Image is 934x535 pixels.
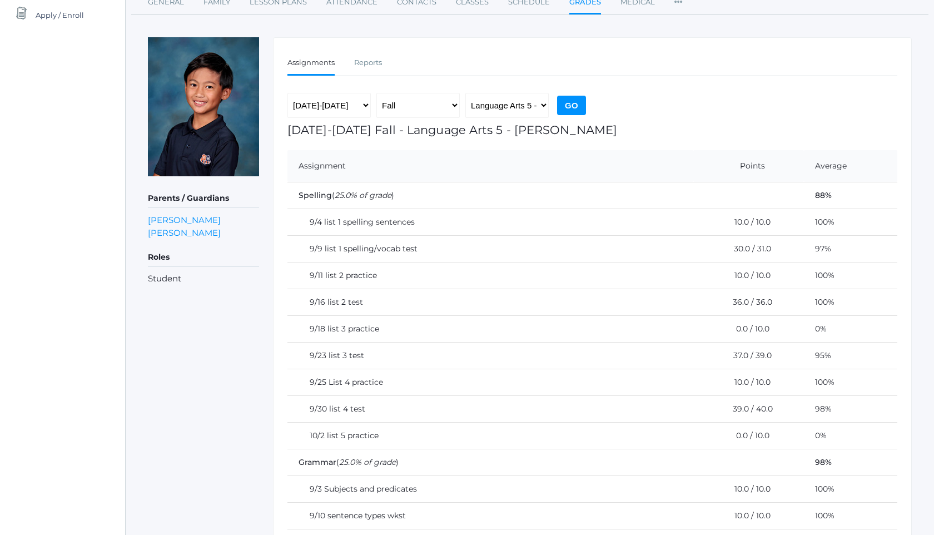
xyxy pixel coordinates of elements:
span: Grammar [299,457,336,467]
td: 97% [804,235,897,262]
td: 36.0 / 36.0 [693,289,804,315]
td: 10/2 list 5 practice [287,422,693,449]
td: ( ) [287,449,804,475]
td: 98% [804,395,897,422]
a: [PERSON_NAME] [148,226,221,239]
td: 9/25 List 4 practice [287,369,693,395]
span: Spelling [299,190,332,200]
a: [PERSON_NAME] [148,214,221,226]
td: 98% [804,449,897,475]
td: 9/16 list 2 test [287,289,693,315]
td: 9/30 list 4 test [287,395,693,422]
td: 100% [804,475,897,502]
td: 10.0 / 10.0 [693,475,804,502]
td: 10.0 / 10.0 [693,369,804,395]
a: Reports [354,52,382,74]
td: 39.0 / 40.0 [693,395,804,422]
li: Student [148,273,259,285]
td: 9/9 list 1 spelling/vocab test [287,235,693,262]
td: 9/4 list 1 spelling sentences [287,209,693,235]
td: 10.0 / 10.0 [693,209,804,235]
td: 0% [804,422,897,449]
td: 37.0 / 39.0 [693,342,804,369]
td: 9/11 list 2 practice [287,262,693,289]
td: 9/23 list 3 test [287,342,693,369]
td: 95% [804,342,897,369]
th: Points [693,150,804,182]
td: 0.0 / 10.0 [693,315,804,342]
td: 100% [804,262,897,289]
td: 100% [804,289,897,315]
em: 25.0% of grade [335,190,391,200]
td: 9/10 sentence types wkst [287,502,693,529]
em: 25.0% of grade [339,457,396,467]
td: 100% [804,209,897,235]
td: 0.0 / 10.0 [693,422,804,449]
img: Matteo Soratorio [148,37,259,176]
td: 100% [804,502,897,529]
td: 100% [804,369,897,395]
h5: Parents / Guardians [148,189,259,208]
td: 10.0 / 10.0 [693,502,804,529]
span: Apply / Enroll [36,4,84,26]
h1: [DATE]-[DATE] Fall - Language Arts 5 - [PERSON_NAME] [287,123,897,136]
td: 10.0 / 10.0 [693,262,804,289]
a: Assignments [287,52,335,76]
input: Go [557,96,586,115]
h5: Roles [148,248,259,267]
td: 30.0 / 31.0 [693,235,804,262]
td: 0% [804,315,897,342]
td: 88% [804,182,897,209]
th: Assignment [287,150,693,182]
td: 9/18 list 3 practice [287,315,693,342]
th: Average [804,150,897,182]
td: ( ) [287,182,804,209]
td: 9/3 Subjects and predicates [287,475,693,502]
